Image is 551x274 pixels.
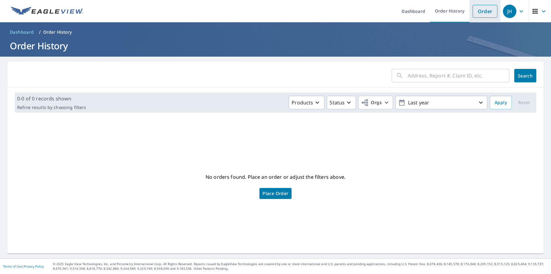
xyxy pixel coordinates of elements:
p: 0-0 of 0 records shown [17,95,86,102]
span: Search [519,73,531,79]
div: JH [503,5,516,18]
li: / [39,28,41,36]
h1: Order History [7,39,544,52]
a: Order [473,5,497,18]
p: Order History [43,29,72,35]
input: Address, Report #, Claim ID, etc. [408,67,509,84]
button: Status [327,96,356,109]
p: Last year [406,97,477,108]
button: Orgs [358,96,393,109]
button: Last year [395,96,487,109]
img: EV Logo [11,7,83,16]
p: No orders found. Place an order or adjust the filters above. [206,172,345,182]
a: Dashboard [7,27,36,37]
button: Search [514,69,536,82]
span: Apply [495,99,507,107]
p: Refine results by choosing filters [17,105,86,110]
button: Apply [490,96,512,109]
a: Terms of Use [3,264,22,268]
a: Privacy Policy [24,264,44,268]
span: Place Order [262,192,288,195]
p: © 2025 Eagle View Technologies, Inc. and Pictometry International Corp. All Rights Reserved. Repo... [53,262,548,271]
nav: breadcrumb [7,27,544,37]
p: Products [292,99,313,106]
button: Products [289,96,324,109]
span: Dashboard [10,29,34,35]
a: Place Order [259,188,291,199]
span: Orgs [361,99,382,107]
p: Status [330,99,345,106]
p: | [3,265,44,268]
